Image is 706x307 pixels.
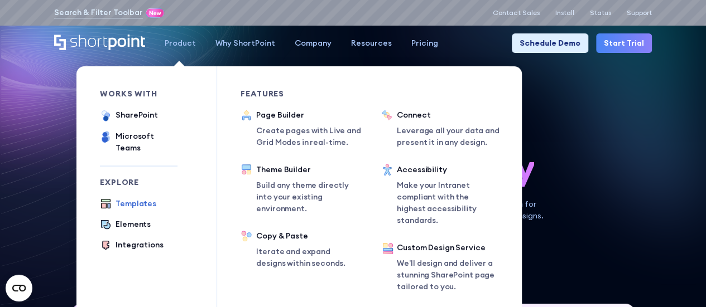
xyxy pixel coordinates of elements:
div: Templates [116,198,156,209]
a: Elements [100,218,151,231]
div: Pricing [411,37,438,49]
div: Accessibility [397,164,498,176]
a: Support [627,9,652,17]
a: Search & Filter Toolbar [54,7,143,18]
p: Leverage all your data and present it in any design. [397,125,508,148]
div: Microsoft Teams [116,130,177,154]
div: Company [295,37,332,49]
div: Copy & Paste [256,230,358,242]
a: Resources [341,33,401,53]
p: Create pages with Live and Grid Modes in real-time. [256,125,368,148]
a: Status [590,9,611,17]
div: Connect [397,109,508,121]
div: Integrations [116,239,163,251]
a: Theme BuilderBuild any theme directly into your existing environment. [241,164,358,215]
p: Build any theme directly into your existing environment. [256,179,358,215]
p: Iterate and expand designs within seconds. [256,246,358,269]
div: SharePoint [116,109,158,121]
a: Copy & PasteIterate and expand designs within seconds. [241,230,358,269]
a: AccessibilityMake your Intranet compliant with the highest accessibility standards. [381,164,498,226]
iframe: Chat Widget [650,254,706,307]
a: Company [285,33,341,53]
div: Why ShortPoint [215,37,275,49]
div: Features [241,90,358,98]
div: Theme Builder [256,164,358,176]
div: Resources [351,37,392,49]
div: Custom Design Service [397,242,498,254]
h1: SharePoint Design has never been [54,109,652,187]
a: SharePoint [100,109,158,123]
a: Start Trial [596,33,652,53]
a: Contact Sales [493,9,540,17]
a: Page BuilderCreate pages with Live and Grid Modes in real-time. [241,109,368,148]
a: ConnectLeverage all your data and present it in any design. [381,109,508,148]
a: Pricing [401,33,448,53]
a: Templates [100,198,156,211]
div: Elements [116,218,151,230]
a: Microsoft Teams [100,130,177,154]
div: Explore [100,178,177,186]
a: Home [54,35,145,51]
a: Why ShortPoint [205,33,285,53]
p: We’ll design and deliver a stunning SharePoint page tailored to you. [397,257,498,293]
a: Install [555,9,574,17]
a: Custom Design ServiceWe’ll design and deliver a stunning SharePoint page tailored to you. [381,242,498,295]
div: works with [100,90,177,98]
a: Integrations [100,239,163,252]
button: Open CMP widget [6,275,32,301]
p: Make your Intranet compliant with the highest accessibility standards. [397,179,498,226]
a: Schedule Demo [512,33,588,53]
div: Product [165,37,196,49]
a: Product [155,33,205,53]
div: Page Builder [256,109,368,121]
